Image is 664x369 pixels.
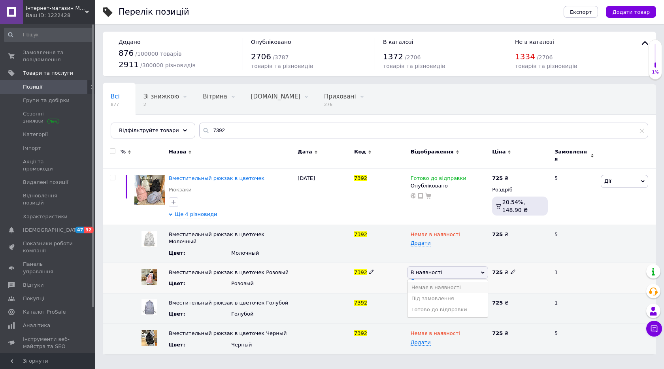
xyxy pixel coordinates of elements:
[169,330,294,337] div: Назву успадковано від основного товару
[324,102,356,108] span: 276
[119,48,134,58] span: 876
[411,269,442,275] span: В наявності
[169,269,289,275] span: Вместительный рюкзак в цветочек Розовый
[169,186,192,193] a: Рюкзаки
[175,211,217,218] span: Ще 4 різновиди
[492,231,548,238] div: ₴
[23,240,73,254] span: Показники роботи компанії
[550,324,599,354] div: 5
[169,231,294,245] div: Назву успадковано від основного товару
[23,308,66,316] span: Каталог ProSale
[23,179,68,186] span: Видалені позиції
[411,182,489,189] div: Опубліковано
[169,175,264,181] a: Вместительный рюкзак в цветочек
[169,280,210,287] div: Цвет :
[411,175,466,184] span: Готово до відправки
[169,269,294,276] div: Назву успадковано від основного товару
[23,261,73,275] span: Панель управління
[383,39,413,45] span: В каталозі
[383,63,445,69] span: товарів та різновидів
[354,330,367,336] span: 7392
[550,225,599,263] div: 5
[405,54,421,61] span: / 2706
[502,199,528,213] span: 20.54%, 148.90 ₴
[169,330,287,336] span: Вместительный рюкзак в цветочек Черный
[203,93,227,100] span: Вітрина
[649,70,662,75] div: 1%
[407,293,488,304] li: Під замовлення
[23,110,73,125] span: Сезонні знижки
[354,148,366,155] span: Код
[26,5,85,12] span: Інтернет-магазин Mak-Shop
[492,231,503,237] b: 725
[23,97,70,104] span: Групи та добірки
[550,169,599,225] div: 5
[111,123,152,130] span: Опубліковані
[612,9,650,15] span: Додати товар
[492,300,503,306] b: 725
[354,175,367,181] span: 7392
[570,9,592,15] span: Експорт
[251,52,271,61] span: 2706
[251,63,313,69] span: товарів та різновидів
[26,12,95,19] div: Ваш ID: 1222428
[143,102,179,108] span: 2
[140,62,196,68] span: / 300000 різновидів
[141,299,157,315] img: Вместительный рюкзак в цветочек Голубой
[555,148,589,163] span: Замовлення
[298,148,312,155] span: Дата
[199,123,648,138] input: Пошук по назві позиції, артикулу і пошуковим запитам
[141,330,157,346] img: Вместительный рюкзак в цветочек Черный
[604,178,611,184] span: Дії
[231,250,294,257] div: Молочный
[324,93,356,100] span: Приховані
[23,282,43,289] span: Відгуки
[411,231,460,240] span: Немає в наявності
[606,6,656,18] button: Додати товар
[515,63,577,69] span: товарів та різновидів
[75,227,84,233] span: 47
[169,148,186,155] span: Назва
[492,269,503,275] b: 725
[111,93,120,100] span: Всі
[169,341,210,348] div: Цвет :
[119,39,140,45] span: Додано
[119,127,179,133] span: Відфільтруйте товари
[492,148,506,155] span: Ціна
[550,293,599,324] div: 1
[354,269,367,275] span: 7392
[84,227,93,233] span: 32
[23,83,42,91] span: Позиції
[134,175,165,205] img: Вместительный рюкзак в цветочек
[169,300,289,306] span: Вместительный рюкзак в цветочек Голубой
[169,299,294,307] div: Назву успадковано від основного товару
[411,330,460,339] span: Немає в наявності
[231,280,294,287] div: Розовый
[135,51,181,57] span: / 100000 товарів
[23,213,68,220] span: Характеристики
[492,269,548,276] div: ₴
[492,299,548,307] div: ₴
[121,148,126,155] span: %
[354,231,367,237] span: 7392
[169,250,210,257] div: Цвет :
[169,310,210,318] div: Цвет :
[23,131,48,138] span: Категорії
[119,8,189,16] div: Перелік позицій
[231,310,294,318] div: Голубой
[169,231,264,244] span: Вместительный рюкзак в цветочек Молочный
[492,186,548,193] div: Роздріб
[23,70,73,77] span: Товари та послуги
[111,102,120,108] span: 877
[23,295,44,302] span: Покупці
[23,227,81,234] span: [DEMOGRAPHIC_DATA]
[407,282,488,293] li: Немає в наявності
[143,93,179,100] span: Зі знижкою
[492,175,503,181] b: 725
[411,240,431,246] span: Додати
[515,52,535,61] span: 1334
[251,93,300,100] span: [DOMAIN_NAME]
[23,158,73,172] span: Акції та промокоди
[23,192,73,206] span: Відновлення позицій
